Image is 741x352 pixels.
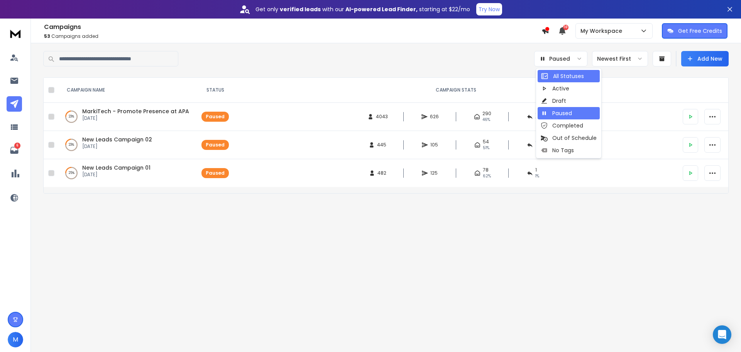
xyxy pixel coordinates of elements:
[541,134,597,142] div: Out of Schedule
[483,139,489,145] span: 54
[206,142,225,148] div: Paused
[483,145,489,151] span: 51 %
[44,33,541,39] p: Campaigns added
[82,172,151,178] p: [DATE]
[82,143,152,150] p: [DATE]
[44,33,50,39] span: 53
[377,142,386,148] span: 445
[8,332,23,347] button: M
[476,3,502,15] button: Try Now
[483,173,491,179] span: 62 %
[535,145,541,151] span: 0 %
[541,109,572,117] div: Paused
[541,85,569,92] div: Active
[377,170,386,176] span: 482
[69,113,74,121] p: 23 %
[535,167,537,173] span: 1
[430,114,439,120] span: 626
[376,114,388,120] span: 4043
[82,136,152,143] a: New Leads Campaign 02
[580,27,625,35] p: My Workspace
[280,5,321,13] strong: verified leads
[662,23,727,39] button: Get Free Credits
[255,5,470,13] p: Get only with our starting at $22/mo
[430,142,438,148] span: 105
[58,159,197,187] td: 25%New Leads Campaign 01[DATE]
[58,131,197,159] td: 23%New Leads Campaign 02[DATE]
[713,325,731,344] div: Open Intercom Messenger
[7,143,22,158] a: 6
[479,5,500,13] p: Try Now
[482,117,490,123] span: 46 %
[197,78,233,103] th: STATUS
[206,170,225,176] div: Paused
[345,5,418,13] strong: AI-powered Lead Finder,
[430,170,438,176] span: 125
[678,27,722,35] p: Get Free Credits
[58,78,197,103] th: CAMPAIGN NAME
[82,164,151,172] a: New Leads Campaign 01
[681,51,729,66] button: Add New
[206,114,225,120] div: Paused
[44,22,541,32] h1: Campaigns
[82,115,189,121] p: [DATE]
[58,103,197,131] td: 23%MarkiTech - Promote Presence at APA[DATE]
[69,141,74,149] p: 23 %
[8,26,23,41] img: logo
[541,122,583,129] div: Completed
[535,117,539,123] span: 1 %
[535,173,539,179] span: 1 %
[541,146,574,154] div: No Tags
[69,169,74,177] p: 25 %
[541,97,566,105] div: Draft
[592,51,648,66] button: Newest First
[483,167,489,173] span: 78
[549,55,570,63] p: Paused
[535,111,538,117] span: 6
[14,143,20,149] p: 6
[82,107,189,115] a: MarkiTech - Promote Presence at APA
[233,78,678,103] th: CAMPAIGN STATS
[482,111,491,117] span: 290
[541,72,584,80] div: All Statuses
[563,25,568,30] span: 10
[535,139,538,145] span: 0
